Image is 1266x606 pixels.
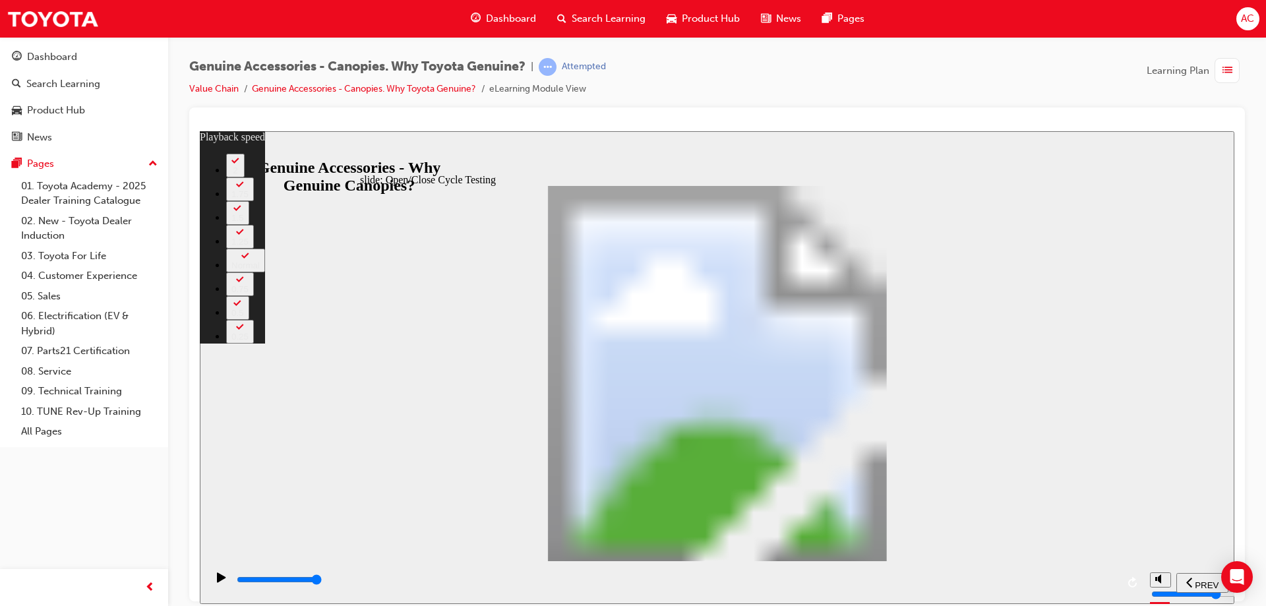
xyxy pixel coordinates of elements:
[950,441,971,456] button: volume
[950,430,970,473] div: misc controls
[776,11,801,26] span: News
[924,442,944,462] button: replay
[27,49,77,65] div: Dashboard
[16,402,163,422] a: 10. TUNE Rev-Up Training
[26,22,45,46] button: 2
[471,11,481,27] span: guage-icon
[32,34,40,44] div: 2
[667,11,677,27] span: car-icon
[27,103,85,118] div: Product Hub
[531,59,533,75] span: |
[837,11,864,26] span: Pages
[12,132,22,144] span: news-icon
[7,430,944,473] div: playback controls
[761,11,771,27] span: news-icon
[16,176,163,211] a: 01. Toyota Academy - 2025 Dealer Training Catalogue
[951,458,1037,468] input: volume
[189,59,526,75] span: Genuine Accessories - Canopies. Why Toyota Genuine?
[5,72,163,96] a: Search Learning
[547,5,656,32] a: search-iconSearch Learning
[145,580,155,596] span: prev-icon
[557,11,566,27] span: search-icon
[37,443,122,454] input: slide progress
[1236,7,1259,30] button: AC
[12,105,22,117] span: car-icon
[1147,58,1245,83] button: Learning Plan
[16,421,163,442] a: All Pages
[16,286,163,307] a: 05. Sales
[7,440,29,463] button: play/pause
[12,51,22,63] span: guage-icon
[977,442,1029,462] button: previous
[486,11,536,26] span: Dashboard
[5,98,163,123] a: Product Hub
[5,152,163,176] button: Pages
[1221,561,1253,593] div: Open Intercom Messenger
[16,381,163,402] a: 09. Technical Training
[27,156,54,171] div: Pages
[16,306,163,341] a: 06. Electrification (EV & Hybrid)
[682,11,740,26] span: Product Hub
[489,82,586,97] li: eLearning Module View
[5,125,163,150] a: News
[1222,63,1232,79] span: list-icon
[12,158,22,170] span: pages-icon
[812,5,875,32] a: pages-iconPages
[5,42,163,152] button: DashboardSearch LearningProduct HubNews
[16,246,163,266] a: 03. Toyota For Life
[460,5,547,32] a: guage-iconDashboard
[27,130,52,145] div: News
[252,83,476,94] a: Genuine Accessories - Canopies. Why Toyota Genuine?
[1147,63,1209,78] span: Learning Plan
[977,430,1029,473] nav: slide navigation
[7,4,99,34] img: Trak
[562,61,606,73] div: Attempted
[1241,11,1254,26] span: AC
[148,156,158,173] span: up-icon
[822,11,832,27] span: pages-icon
[656,5,750,32] a: car-iconProduct Hub
[995,449,1019,459] span: PREV
[572,11,646,26] span: Search Learning
[16,361,163,382] a: 08. Service
[16,211,163,246] a: 02. New - Toyota Dealer Induction
[16,341,163,361] a: 07. Parts21 Certification
[189,83,239,94] a: Value Chain
[16,266,163,286] a: 04. Customer Experience
[26,76,100,92] div: Search Learning
[5,45,163,69] a: Dashboard
[12,78,21,90] span: search-icon
[750,5,812,32] a: news-iconNews
[539,58,557,76] span: learningRecordVerb_ATTEMPT-icon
